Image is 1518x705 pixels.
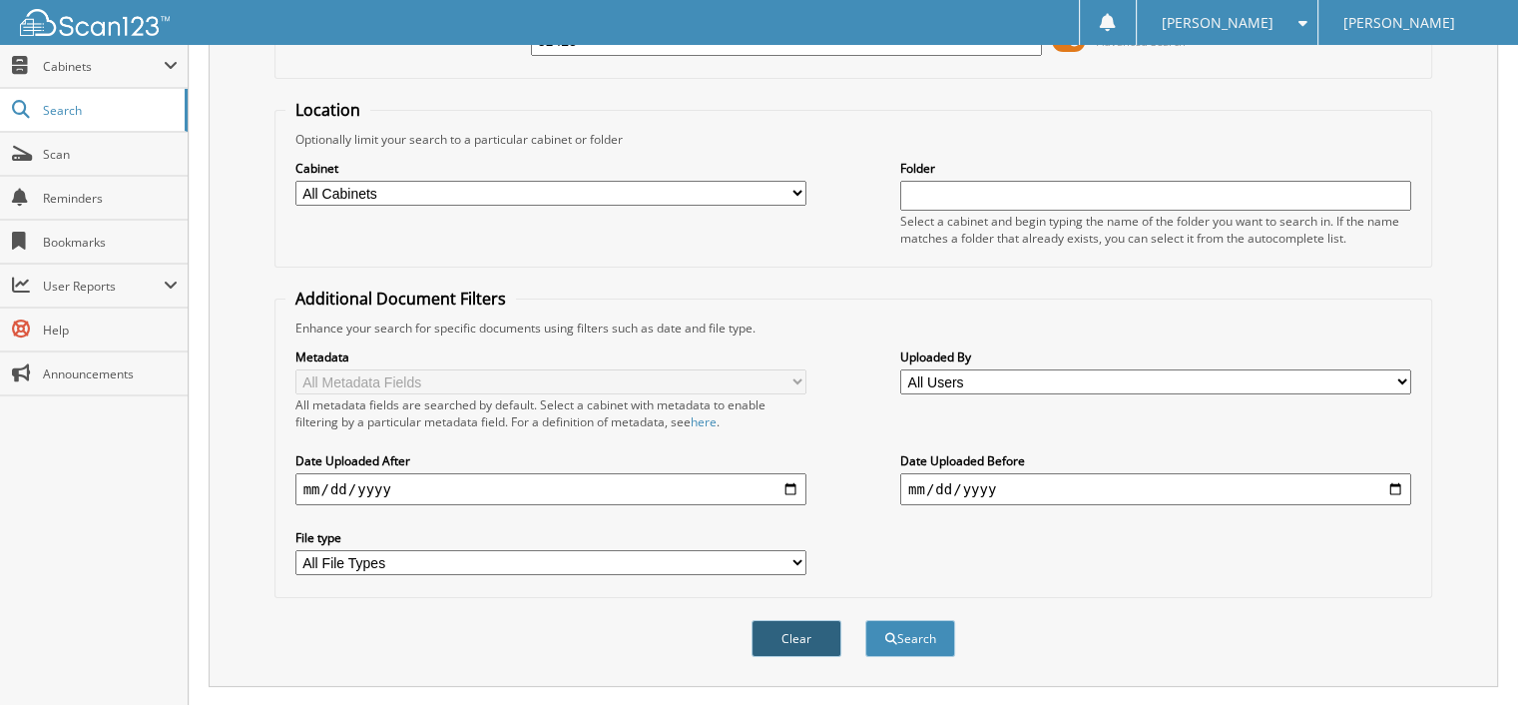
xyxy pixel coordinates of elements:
label: Folder [900,160,1411,177]
span: [PERSON_NAME] [1343,17,1455,29]
span: Search [43,102,175,119]
div: All metadata fields are searched by default. Select a cabinet with metadata to enable filtering b... [295,396,806,430]
legend: Additional Document Filters [285,288,516,310]
span: Bookmarks [43,234,178,251]
img: scan123-logo-white.svg [20,9,170,36]
span: Help [43,322,178,339]
span: User Reports [43,278,164,295]
label: Uploaded By [900,349,1411,365]
input: start [295,473,806,505]
label: Metadata [295,349,806,365]
span: [PERSON_NAME] [1162,17,1273,29]
span: Scan [43,146,178,163]
div: Optionally limit your search to a particular cabinet or folder [285,131,1422,148]
div: Enhance your search for specific documents using filters such as date and file type. [285,320,1422,337]
span: Reminders [43,190,178,207]
span: Announcements [43,365,178,382]
input: end [900,473,1411,505]
label: Date Uploaded After [295,452,806,469]
label: Cabinet [295,160,806,177]
label: File type [295,529,806,546]
div: Select a cabinet and begin typing the name of the folder you want to search in. If the name match... [900,213,1411,247]
button: Search [865,620,955,657]
legend: Location [285,99,370,121]
button: Clear [752,620,841,657]
a: here [691,413,717,430]
iframe: Chat Widget [1418,609,1518,705]
label: Date Uploaded Before [900,452,1411,469]
span: Cabinets [43,58,164,75]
